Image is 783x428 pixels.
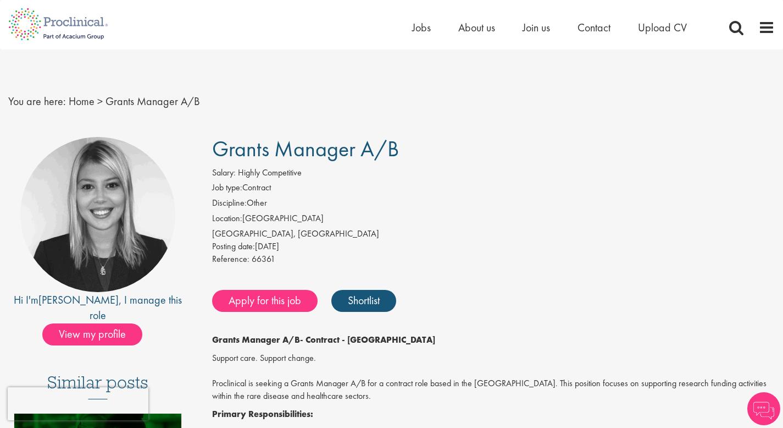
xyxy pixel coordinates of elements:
a: Contact [577,20,610,35]
a: breadcrumb link [69,94,95,108]
li: [GEOGRAPHIC_DATA] [212,212,775,228]
strong: Grants Manager A/B [212,334,300,345]
a: Upload CV [638,20,687,35]
span: Grants Manager A/B [105,94,200,108]
p: Support care. Support change. Proclinical is seeking a Grants Manager A/B for a contract role bas... [212,352,775,402]
a: View my profile [42,326,153,340]
span: View my profile [42,323,142,345]
span: Posting date: [212,240,255,252]
span: > [97,94,103,108]
li: Other [212,197,775,212]
span: Highly Competitive [238,167,302,178]
div: Hi I'm , I manage this role [8,292,187,323]
label: Reference: [212,253,249,266]
div: [DATE] [212,240,775,253]
a: Join us [523,20,550,35]
label: Location: [212,212,242,225]
span: You are here: [8,94,66,108]
img: imeage of recruiter Janelle Jones [20,137,175,292]
li: Contract [212,182,775,197]
strong: Primary Responsibilities: [212,408,313,420]
a: Apply for this job [212,290,318,312]
a: [PERSON_NAME] [38,293,119,307]
label: Salary: [212,167,236,179]
div: [GEOGRAPHIC_DATA], [GEOGRAPHIC_DATA] [212,228,775,240]
a: Jobs [412,20,431,35]
iframe: reCAPTCHA [8,387,148,420]
a: About us [458,20,495,35]
a: Shortlist [331,290,396,312]
label: Job type: [212,182,242,194]
span: 66361 [252,253,275,265]
strong: - Contract - [GEOGRAPHIC_DATA] [300,334,435,345]
span: Grants Manager A/B [212,135,399,163]
img: Chatbot [747,392,780,425]
label: Discipline: [212,197,247,210]
h3: Similar posts [47,373,148,399]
